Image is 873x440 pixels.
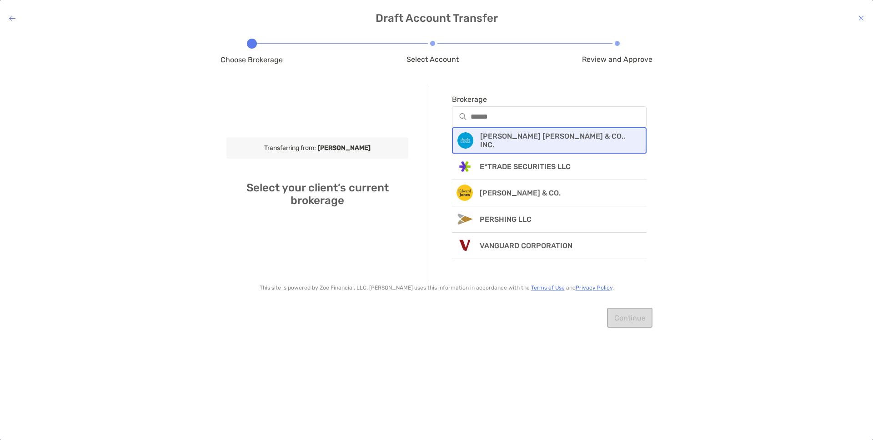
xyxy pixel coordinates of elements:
[406,55,459,64] span: Select Account
[226,181,408,207] h4: Select your client’s current brokerage
[457,185,473,201] img: Broker Icon
[480,162,571,171] p: E*TRADE SECURITIES LLC
[452,95,647,104] span: Brokerage
[457,237,473,254] img: Broker Icon
[531,285,565,291] a: Terms of Use
[582,55,652,64] span: Review and Approve
[480,189,561,197] p: [PERSON_NAME] & CO.
[221,55,283,64] span: Choose Brokerage
[457,211,473,227] img: Broker Icon
[576,285,612,291] a: Privacy Policy
[316,144,371,152] b: [PERSON_NAME]
[480,132,634,149] p: [PERSON_NAME] [PERSON_NAME] & CO., INC.
[226,137,408,159] div: Transferring from:
[457,158,473,175] img: Broker Icon
[480,241,572,250] p: VANGUARD CORPORATION
[471,113,646,120] input: Brokerageinput icon
[459,113,467,120] img: input icon
[221,285,652,291] p: This site is powered by Zoe Financial, LLC. [PERSON_NAME] uses this information in accordance wit...
[480,215,532,224] p: PERSHING LLC
[457,132,474,149] img: Broker Icon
